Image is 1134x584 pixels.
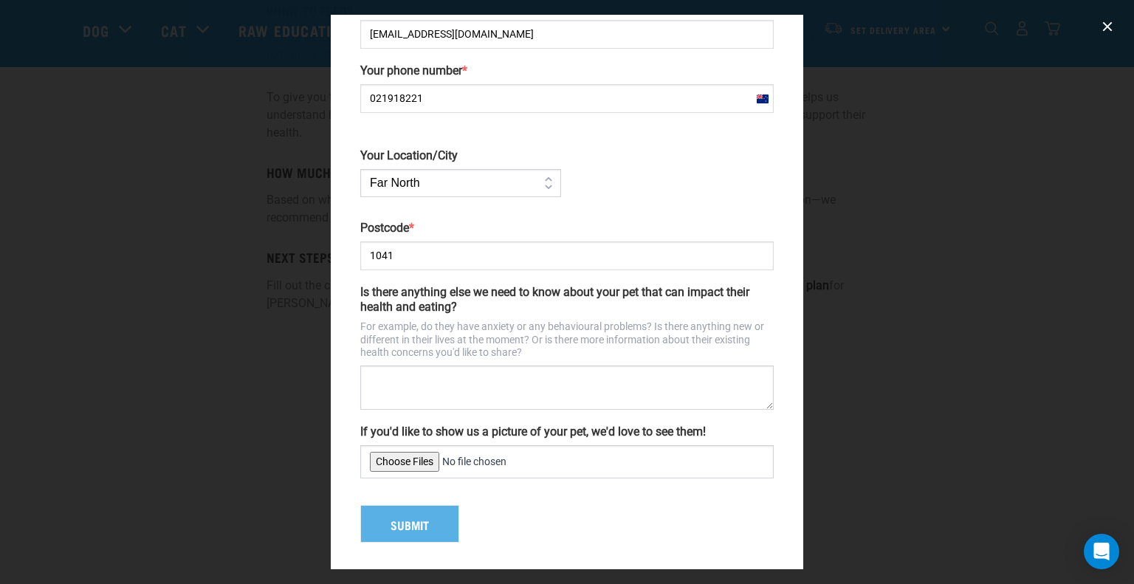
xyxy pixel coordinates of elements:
p: For example, do they have anxiety or any behavioural problems? Is there anything new or different... [360,320,774,360]
label: Is there anything else we need to know about your pet that can impact their health and eating? [360,285,774,315]
label: Your Location/City [360,148,561,163]
label: Postcode [360,221,774,236]
label: If you'd like to show us a picture of your pet, we'd love to see them! [360,425,774,439]
div: Open Intercom Messenger [1084,534,1119,569]
label: Your phone number [360,63,774,78]
button: close [1096,15,1119,38]
div: New Zealand: +64 [751,85,773,112]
